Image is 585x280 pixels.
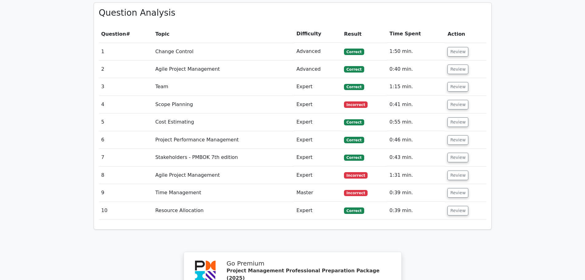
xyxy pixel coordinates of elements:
[294,149,341,166] td: Expert
[387,43,445,60] td: 1:50 min.
[447,171,468,180] button: Review
[99,149,153,166] td: 7
[153,167,294,184] td: Agile Project Management
[387,78,445,96] td: 1:15 min.
[101,31,126,37] span: Question
[294,167,341,184] td: Expert
[387,25,445,43] th: Time Spent
[153,202,294,219] td: Resource Allocation
[153,78,294,96] td: Team
[344,119,364,125] span: Correct
[447,100,468,109] button: Review
[344,190,368,196] span: Incorrect
[153,184,294,202] td: Time Management
[294,96,341,113] td: Expert
[344,66,364,72] span: Correct
[153,25,294,43] th: Topic
[153,149,294,166] td: Stakeholders - PMBOK 7th edition
[344,101,368,108] span: Incorrect
[387,149,445,166] td: 0:43 min.
[447,65,468,74] button: Review
[153,113,294,131] td: Cost Estimating
[387,96,445,113] td: 0:41 min.
[153,96,294,113] td: Scope Planning
[99,8,486,18] h3: Question Analysis
[294,202,341,219] td: Expert
[387,167,445,184] td: 1:31 min.
[99,113,153,131] td: 5
[344,49,364,55] span: Correct
[447,47,468,57] button: Review
[294,25,341,43] th: Difficulty
[99,25,153,43] th: #
[99,202,153,219] td: 10
[99,131,153,149] td: 6
[445,25,486,43] th: Action
[387,184,445,202] td: 0:39 min.
[341,25,387,43] th: Result
[153,131,294,149] td: Project Performance Management
[99,78,153,96] td: 3
[153,61,294,78] td: Agile Project Management
[344,137,364,143] span: Correct
[153,43,294,60] td: Change Control
[99,96,153,113] td: 4
[387,113,445,131] td: 0:55 min.
[294,61,341,78] td: Advanced
[387,61,445,78] td: 0:40 min.
[99,61,153,78] td: 2
[294,78,341,96] td: Expert
[387,131,445,149] td: 0:46 min.
[447,135,468,145] button: Review
[447,188,468,198] button: Review
[294,43,341,60] td: Advanced
[447,117,468,127] button: Review
[294,184,341,202] td: Master
[294,113,341,131] td: Expert
[344,155,364,161] span: Correct
[344,84,364,90] span: Correct
[447,206,468,215] button: Review
[447,153,468,162] button: Review
[387,202,445,219] td: 0:39 min.
[99,184,153,202] td: 9
[99,167,153,184] td: 8
[99,43,153,60] td: 1
[294,131,341,149] td: Expert
[447,82,468,92] button: Review
[344,172,368,178] span: Incorrect
[344,207,364,214] span: Correct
